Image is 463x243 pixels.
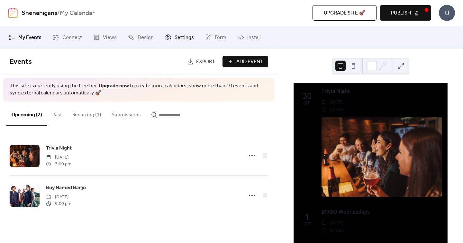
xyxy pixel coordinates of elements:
div: BOGO Wednesdays [322,208,442,216]
div: 1 [305,213,309,221]
div: Trivia Night [322,87,442,95]
span: Events [10,55,32,69]
a: Form [200,29,231,46]
div: ​ [322,227,327,234]
button: Publish [380,5,431,21]
span: Install [247,34,260,42]
span: Settings [175,34,194,42]
span: Views [103,34,117,42]
span: Export [196,58,215,66]
a: Trivia Night [46,144,72,152]
a: Boy Named Banjo [46,184,86,192]
a: Connect [48,29,87,46]
img: img_W8fh178gSuHiQKcHGfIzA.800px.jpg [322,117,442,197]
button: Recurring (1) [67,102,106,125]
a: Install [233,29,265,46]
a: My Events [4,29,46,46]
div: ​ [322,219,327,227]
span: [DATE] [46,154,71,161]
button: Past [47,102,67,125]
b: My Calendar [60,7,95,19]
button: Upcoming (2) [6,102,47,126]
a: Export [182,56,220,67]
b: / [57,7,60,19]
button: Upgrade site 🚀 [313,5,377,21]
span: Boy Named Banjo [46,184,86,192]
span: All day [329,227,344,234]
button: Add Event [222,56,268,67]
div: ​ [322,98,327,106]
div: Oct [303,222,311,226]
a: Views [88,29,122,46]
span: [DATE] [329,98,344,106]
span: [DATE] [329,219,344,227]
span: [DATE] [46,194,71,200]
span: Upgrade site 🚀 [324,9,365,17]
span: This site is currently using the free tier. to create more calendars, show more than 10 events an... [10,83,268,97]
span: Form [215,34,226,42]
img: logo [8,8,18,18]
div: Sep [304,101,311,105]
span: Connect [62,34,82,42]
div: 30 [303,92,312,100]
span: 9:00 pm [46,200,71,207]
a: Upgrade now [99,81,129,91]
div: U [439,5,455,21]
span: 7:00pm [329,106,345,113]
span: Add Event [236,58,263,66]
div: ​ [322,106,327,113]
span: My Events [18,34,41,42]
span: Publish [391,9,411,17]
a: Settings [160,29,199,46]
a: Shenanigans [22,7,57,19]
span: 7:00 pm [46,161,71,168]
a: Design [123,29,159,46]
button: Submissions [106,102,146,125]
span: Design [138,34,154,42]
